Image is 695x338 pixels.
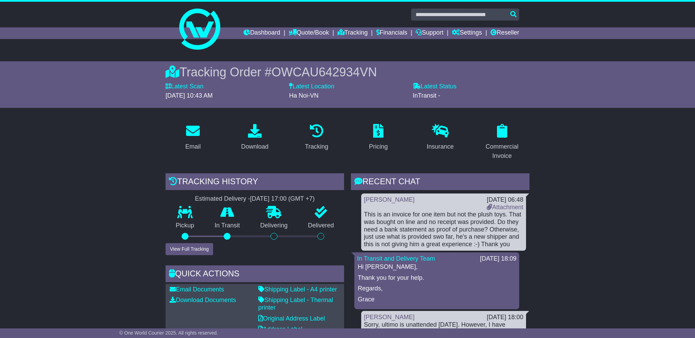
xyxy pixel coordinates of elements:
p: Delivering [250,222,298,229]
div: Commercial Invoice [479,142,525,161]
a: Dashboard [244,27,280,39]
div: [DATE] 17:00 (GMT +7) [250,195,315,203]
div: [DATE] 06:48 [487,196,523,204]
p: Pickup [166,222,205,229]
label: Latest Scan [166,83,204,90]
div: Tracking history [166,173,344,192]
a: Support [416,27,443,39]
div: [DATE] 18:00 [487,314,523,321]
a: Address Label [258,326,302,333]
label: Latest Location [289,83,334,90]
a: Financials [376,27,407,39]
a: Download [237,122,273,154]
div: Pricing [369,142,388,151]
a: [PERSON_NAME] [364,314,415,321]
a: Settings [452,27,482,39]
button: View Full Tracking [166,243,213,255]
div: Email [185,142,201,151]
span: Ha Noi-VN [289,92,318,99]
div: Tracking Order # [166,65,529,79]
div: Quick Actions [166,265,344,284]
a: Shipping Label - A4 printer [258,286,337,293]
div: Estimated Delivery - [166,195,344,203]
a: Insurance [422,122,458,154]
p: Hi [PERSON_NAME], [358,263,516,271]
div: [DATE] 18:09 [480,255,516,263]
a: Email Documents [170,286,224,293]
a: Email [181,122,205,154]
a: Attachment [487,204,523,211]
p: Grace [358,296,516,303]
p: Delivered [298,222,344,229]
a: Quote/Book [289,27,329,39]
a: Reseller [490,27,519,39]
div: Tracking [305,142,328,151]
div: RECENT CHAT [351,173,529,192]
p: In Transit [205,222,250,229]
a: Download Documents [170,297,236,303]
span: InTransit - [413,92,440,99]
span: OWCAU642934VN [272,65,377,79]
a: In Transit and Delivery Team [357,255,435,262]
a: [PERSON_NAME] [364,196,415,203]
a: Original Address Label [258,315,325,322]
a: Pricing [365,122,392,154]
a: Tracking [301,122,333,154]
span: © One World Courier 2025. All rights reserved. [119,330,218,336]
div: Sorry, ultimo is unattended [DATE]. However, I have forwarded the request to the customer. [364,321,523,336]
p: Thank you for your help. [358,274,516,282]
a: Shipping Label - Thermal printer [258,297,333,311]
div: Download [241,142,268,151]
span: [DATE] 10:43 AM [166,92,213,99]
p: Regards, [358,285,516,292]
a: Commercial Invoice [474,122,529,163]
label: Latest Status [413,83,457,90]
div: Insurance [427,142,454,151]
div: This is an invoice for one item but not the plush toys. That was bought on line and no receipt wa... [364,211,523,248]
a: Tracking [338,27,368,39]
